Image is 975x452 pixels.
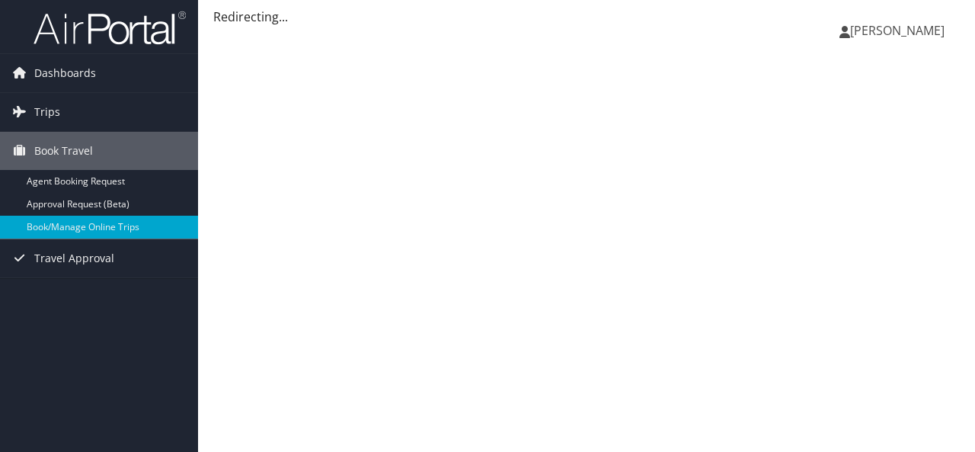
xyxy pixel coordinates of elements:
span: Book Travel [34,132,93,170]
span: Travel Approval [34,239,114,277]
span: [PERSON_NAME] [850,22,945,39]
div: Redirecting... [213,8,960,26]
span: Dashboards [34,54,96,92]
span: Trips [34,93,60,131]
img: airportal-logo.png [34,10,186,46]
a: [PERSON_NAME] [839,8,960,53]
